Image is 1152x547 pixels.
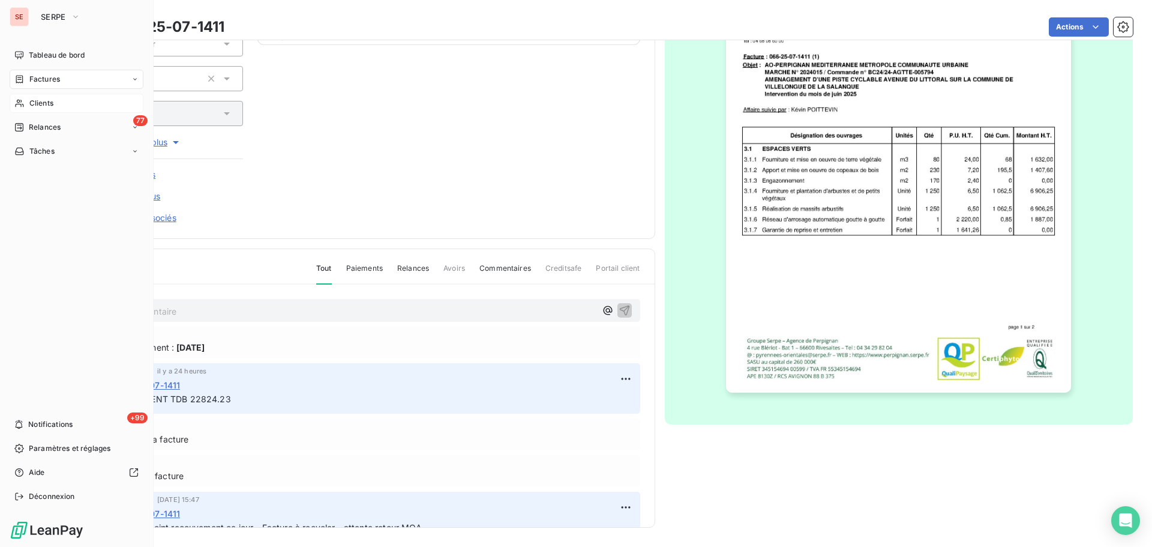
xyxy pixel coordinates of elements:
span: Tâches [29,146,55,157]
span: SERPE [41,12,66,22]
span: +99 [127,413,148,423]
span: Creditsafe [545,263,582,283]
span: Déconnexion [29,491,75,502]
span: il y a 24 heures [157,367,206,375]
span: Factures [29,74,60,85]
span: Commentaires [479,263,531,283]
span: [DATE] [176,341,205,354]
button: Actions [1049,17,1109,37]
span: Avoirs [443,263,465,283]
span: Paramètres et réglages [29,443,110,454]
span: 16 09 25 - VIREMENT TDB 22824.23 [80,394,231,404]
span: Notifications [28,419,73,430]
img: Logo LeanPay [10,521,84,540]
a: Aide [10,463,143,482]
span: Relances [397,263,429,283]
span: Tableau de bord [29,50,85,61]
span: [DATE] 15:47 [157,496,199,503]
span: Sortie de litige de la facture [77,433,189,446]
span: Tout [316,263,332,285]
span: Relances [29,122,61,133]
span: Voir plus [134,136,182,148]
span: Clients [29,98,53,109]
span: 77 [133,115,148,126]
span: Paiements [346,263,383,283]
div: Open Intercom Messenger [1111,506,1140,535]
button: Voir plus [73,136,243,149]
h3: 066-25-07-1411 [112,16,224,38]
span: Portail client [596,263,640,283]
span: Aide [29,467,45,478]
div: SE [10,7,29,26]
